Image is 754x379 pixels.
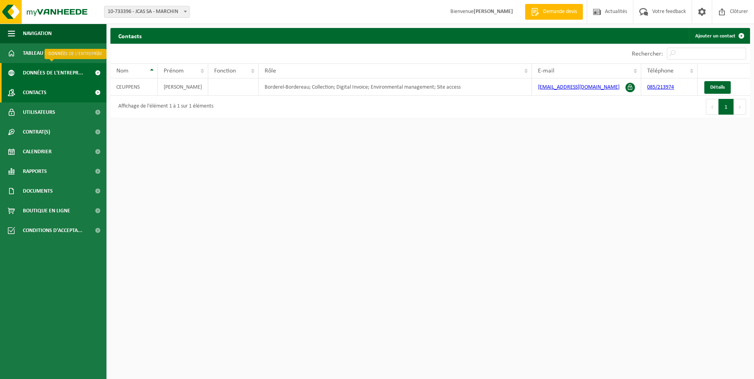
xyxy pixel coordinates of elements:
span: Tableau de bord [23,43,65,63]
a: 085/213974 [647,84,674,90]
span: Rapports [23,162,47,181]
span: Boutique en ligne [23,201,70,221]
span: Téléphone [647,68,674,74]
span: E-mail [538,68,554,74]
button: Next [734,99,746,115]
td: CEUPPENS [110,78,158,96]
button: Previous [706,99,719,115]
span: 10-733396 - JCAS SA - MARCHIN [105,6,189,17]
span: Contrat(s) [23,122,50,142]
span: Utilisateurs [23,102,55,122]
strong: [PERSON_NAME] [474,9,513,15]
label: Rechercher: [632,51,663,57]
span: Données de l'entrepr... [23,63,83,83]
h2: Contacts [110,28,149,43]
span: Conditions d'accepta... [23,221,82,240]
a: Demande devis [525,4,583,20]
span: Nom [116,68,129,74]
span: Détails [710,85,725,90]
a: Détails [704,81,731,94]
span: 10-733396 - JCAS SA - MARCHIN [104,6,190,18]
span: Demande devis [541,8,579,16]
td: [PERSON_NAME] [158,78,208,96]
button: 1 [719,99,734,115]
span: Contacts [23,83,47,102]
div: Affichage de l'élément 1 à 1 sur 1 éléments [114,100,213,114]
span: Calendrier [23,142,52,162]
span: Navigation [23,24,52,43]
span: Documents [23,181,53,201]
span: Rôle [265,68,276,74]
span: Fonction [214,68,236,74]
a: [EMAIL_ADDRESS][DOMAIN_NAME] [538,84,620,90]
a: Ajouter un contact [689,28,749,44]
td: Borderel-Bordereau; Collection; Digital Invoice; Environmental management; Site access [259,78,532,96]
span: Prénom [164,68,184,74]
